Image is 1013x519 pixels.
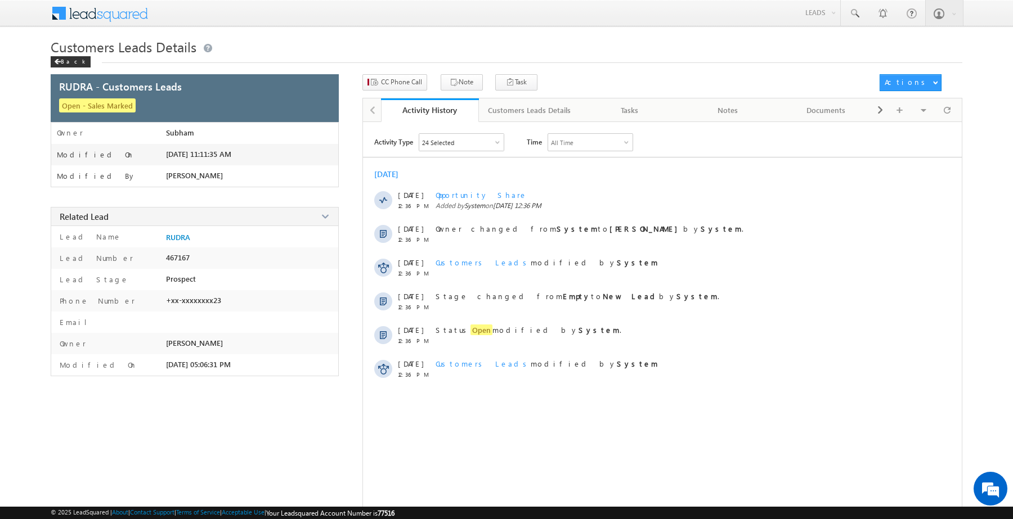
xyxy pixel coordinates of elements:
label: Modified On [57,150,135,159]
span: Subham [166,128,194,137]
span: 12:36 PM [398,270,432,277]
div: Actions [885,77,929,87]
a: About [112,508,128,516]
button: CC Phone Call [362,74,427,91]
span: 12:36 PM [398,236,432,243]
span: modified by [436,359,658,368]
span: +xx-xxxxxxxx23 [166,296,221,305]
span: Your Leadsquared Account Number is [266,509,395,517]
span: Owner changed from to by . [436,224,743,233]
span: [DATE] [398,190,423,200]
strong: System [579,325,620,335]
span: © 2025 LeadSquared | | | | | [51,508,395,517]
div: 24 Selected [422,139,454,146]
span: 12:36 PM [398,371,432,378]
a: Customers Leads Details [479,98,581,122]
span: Customers Leads Details [51,38,196,56]
span: 12:36 PM [398,304,432,310]
label: Owner [57,128,83,137]
a: RUDRA [166,233,190,242]
span: RUDRA - Customers Leads [59,79,182,93]
strong: [PERSON_NAME] [609,224,683,233]
span: 77516 [378,509,395,517]
span: Related Lead [60,211,109,222]
span: System [464,201,485,210]
button: Note [441,74,483,91]
div: Tasks [590,103,669,117]
span: Added by on [436,201,906,210]
span: [DATE] [398,359,423,368]
label: Modified On [57,360,137,369]
span: Open [470,324,492,335]
div: Activity History [389,105,470,115]
a: Tasks [581,98,679,122]
span: Customers Leads [436,258,531,267]
strong: System [617,258,658,267]
a: Contact Support [130,508,174,516]
a: Acceptable Use [222,508,265,516]
span: Customers Leads [436,359,531,368]
span: [PERSON_NAME] [166,171,223,180]
span: [DATE] 12:36 PM [493,201,541,210]
span: 12:36 PM [398,337,432,344]
span: modified by [436,258,658,267]
span: Time [527,133,542,150]
strong: System [676,291,718,301]
strong: New Lead [603,291,659,301]
div: Customers Leads Details [488,103,571,117]
span: CC Phone Call [381,77,422,87]
span: 12:36 PM [398,202,432,209]
label: Lead Stage [57,274,129,284]
span: [DATE] [398,224,423,233]
div: Back [51,56,91,67]
div: All Time [551,139,573,146]
label: Email [57,317,96,327]
span: [DATE] [398,258,423,267]
label: Lead Number [57,253,133,263]
a: Activity History [381,98,479,122]
span: Stage changed from to by . [436,291,719,301]
strong: Empty [563,291,591,301]
span: [DATE] [398,291,423,301]
span: Activity Type [374,133,413,150]
strong: System [701,224,742,233]
label: Modified By [57,172,136,180]
a: Notes [679,98,777,122]
label: Lead Name [57,232,122,241]
span: [DATE] [398,325,423,335]
a: Documents [777,98,875,122]
div: Documents [786,103,865,117]
a: Terms of Service [176,508,220,516]
strong: System [617,359,658,368]
span: Open - Sales Marked [59,98,136,112]
button: Task [495,74,537,91]
span: Status modified by . [436,324,621,335]
button: Actions [880,74,942,91]
div: Notes [688,103,767,117]
label: Phone Number [57,296,135,305]
strong: System [557,224,598,233]
div: [DATE] [374,169,411,179]
span: [PERSON_NAME] [166,339,223,347]
span: Opportunity Share [436,190,527,200]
